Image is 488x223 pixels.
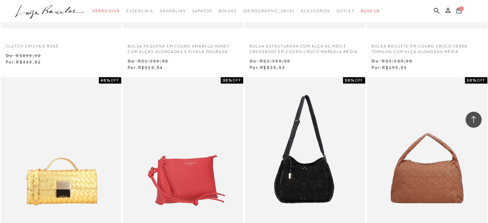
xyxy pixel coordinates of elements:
small: De [250,58,256,64]
strong: 50% [223,78,233,82]
span: OFF [233,78,241,82]
small: R$1.599,90 [138,58,168,64]
span: Por: [372,65,407,70]
span: Acessórios [301,9,330,13]
small: De [372,58,378,64]
span: R$599,95 [382,65,407,70]
a: BOLSA ESTRUTURADA COM ALÇA DE MÃO E CROSSBODY EM COURO CROCO MARSALA MÉDIA [245,40,365,55]
strong: 50% [467,78,477,82]
span: Outlet [337,9,355,13]
span: Bolsas [219,9,237,13]
a: categoryNavScreenReaderText [92,5,120,17]
a: categoryNavScreenReaderText [126,5,153,17]
span: OFF [355,78,363,82]
span: Sandálias [160,9,185,13]
small: R$899,90 [16,53,41,58]
a: BOLSA BAGUETE EM COURO CROCO VERDE TOMILHO COM ALÇA ALONGADA MÉDIA [367,40,487,55]
strong: 50% [345,78,355,82]
small: De [128,58,134,64]
a: CLUTCH CRISTAIS ROSÉ [1,40,121,49]
span: Verão Viva [92,9,120,13]
span: R$959,94 [138,65,163,70]
a: BLOG LB [361,5,380,17]
a: categoryNavScreenReaderText [301,5,330,17]
span: Sapatos [192,9,212,13]
span: BLOG LB [361,9,380,13]
small: R$1.199,90 [260,58,290,64]
a: categoryNavScreenReaderText [192,5,212,17]
a: BOLSA PEQUENA EM COURO AMARELO HONEY COM ALÇAS ALONGADAS E FIVELA DOURADA [123,40,243,55]
a: noSubCategoriesText [243,5,295,17]
span: [DEMOGRAPHIC_DATA] [243,9,295,13]
small: De [6,53,13,58]
button: 1 [454,7,463,16]
a: categoryNavScreenReaderText [160,5,185,17]
span: OFF [111,78,119,82]
span: Por: [6,59,41,64]
small: R$1.199,90 [382,58,412,64]
span: Por: [250,65,285,70]
span: 1 [459,6,464,11]
span: OFF [477,78,485,82]
span: R$839,93 [260,65,285,70]
a: categoryNavScreenReaderText [337,5,355,17]
span: Essenciais [126,9,153,13]
span: R$449,95 [16,59,41,64]
strong: 40% [101,78,111,82]
a: categoryNavScreenReaderText [219,5,237,17]
span: Por: [128,65,163,70]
